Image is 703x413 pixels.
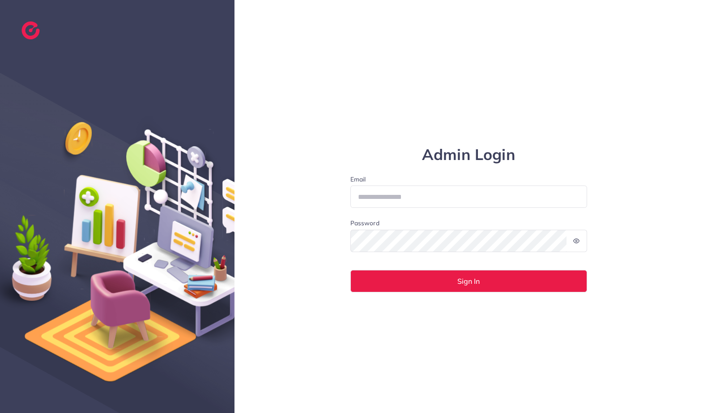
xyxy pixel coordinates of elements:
img: logo [21,21,40,39]
h1: Admin Login [350,146,588,164]
label: Email [350,175,588,184]
label: Password [350,219,379,228]
button: Sign In [350,270,588,292]
span: Sign In [457,278,480,285]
